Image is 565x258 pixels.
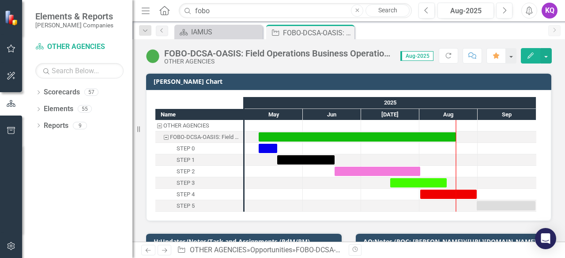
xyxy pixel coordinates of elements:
[155,189,243,200] div: Task: Start date: 2025-08-01 End date: 2025-08-31
[164,58,392,65] div: OTHER AGENCIES
[390,178,447,187] div: Task: Start date: 2025-07-16 End date: 2025-08-15
[155,189,243,200] div: STEP 4
[44,87,80,97] a: Scorecards
[155,120,243,131] div: Task: OTHER AGENCIES Start date: 2025-05-08 End date: 2025-05-09
[155,131,243,143] div: Task: Start date: 2025-05-08 End date: 2025-08-20
[441,6,491,16] div: Aug-2025
[155,120,243,131] div: OTHER AGENCIES
[155,166,243,177] div: STEP 2
[146,49,160,63] img: Active
[303,109,361,120] div: Jun
[155,200,243,212] div: Task: Start date: 2025-08-31 End date: 2025-09-30
[73,122,87,129] div: 9
[155,109,243,120] div: Name
[44,121,68,131] a: Reports
[177,154,195,166] div: STEP 1
[190,246,247,254] a: OTHER AGENCIES
[155,131,243,143] div: FOBO-DCSA-OASIS: Field Operations Business Operations (FOBO)
[363,238,547,245] h3: AQ:Notes (POC: [PERSON_NAME])([URL][DOMAIN_NAME])
[259,132,456,142] div: Task: Start date: 2025-05-08 End date: 2025-08-20
[164,49,392,58] div: FOBO-DCSA-OASIS: Field Operations Business Operations (FOBO)
[163,120,209,131] div: OTHER AGENCIES
[155,154,243,166] div: STEP 1
[155,177,243,189] div: STEP 3
[35,22,113,29] small: [PERSON_NAME] Companies
[177,189,195,200] div: STEP 4
[78,105,92,113] div: 55
[179,3,412,19] input: Search ClearPoint...
[477,201,535,210] div: Task: Start date: 2025-08-31 End date: 2025-09-30
[365,4,410,17] a: Search
[4,10,20,26] img: ClearPoint Strategy
[177,200,195,212] div: STEP 5
[154,238,337,245] h3: H:Updates/Notes/Task and Assignments (PdM/PM)
[245,109,303,120] div: May
[478,109,536,120] div: Sep
[154,78,547,85] h3: [PERSON_NAME] Chart
[535,228,556,249] div: Open Intercom Messenger
[277,155,335,165] div: Task: Start date: 2025-05-18 End date: 2025-06-17
[177,177,195,189] div: STEP 3
[259,144,277,153] div: Task: Start date: 2025-05-08 End date: 2025-05-18
[35,11,113,22] span: Elements & Reports
[177,143,195,154] div: STEP 0
[419,109,478,120] div: Aug
[84,89,98,96] div: 57
[155,143,243,154] div: STEP 0
[155,154,243,166] div: Task: Start date: 2025-05-18 End date: 2025-06-17
[155,143,243,154] div: Task: Start date: 2025-05-08 End date: 2025-05-18
[335,167,420,176] div: Task: Start date: 2025-06-17 End date: 2025-08-01
[170,131,241,143] div: FOBO-DCSA-OASIS: Field Operations Business Operations (FOBO)
[44,104,73,114] a: Elements
[542,3,557,19] button: KQ
[245,97,536,108] div: 2025
[283,27,352,38] div: FOBO-DCSA-OASIS: Field Operations Business Operations (FOBO)
[250,246,292,254] a: Opportunities
[177,245,342,255] div: » »
[420,190,477,199] div: Task: Start date: 2025-08-01 End date: 2025-08-31
[177,26,260,37] a: IAMUS
[296,246,500,254] div: FOBO-DCSA-OASIS: Field Operations Business Operations (FOBO)
[437,3,494,19] button: Aug-2025
[35,63,124,79] input: Search Below...
[155,200,243,212] div: STEP 5
[35,42,124,52] a: OTHER AGENCIES
[191,26,260,37] div: IAMUS
[155,177,243,189] div: Task: Start date: 2025-07-16 End date: 2025-08-15
[155,166,243,177] div: Task: Start date: 2025-06-17 End date: 2025-08-01
[400,51,433,61] span: Aug-2025
[361,109,419,120] div: Jul
[177,166,195,177] div: STEP 2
